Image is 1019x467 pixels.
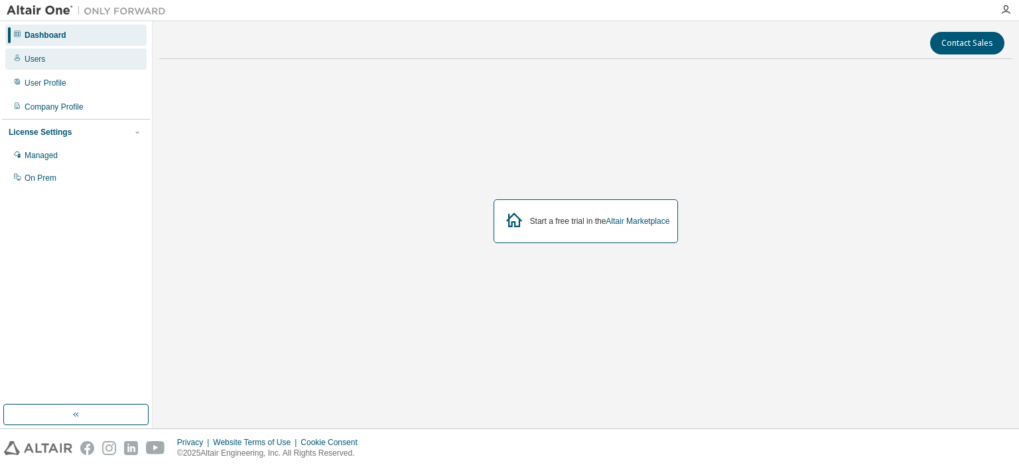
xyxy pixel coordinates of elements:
img: instagram.svg [102,441,116,455]
p: © 2025 Altair Engineering, Inc. All Rights Reserved. [177,448,366,459]
div: On Prem [25,173,56,183]
a: Altair Marketplace [606,217,669,226]
div: License Settings [9,127,72,138]
div: Company Profile [25,102,84,112]
div: Privacy [177,437,213,448]
div: Managed [25,150,58,161]
div: Users [25,54,45,64]
img: facebook.svg [80,441,94,455]
div: User Profile [25,78,66,88]
img: Altair One [7,4,172,17]
img: youtube.svg [146,441,165,455]
img: altair_logo.svg [4,441,72,455]
div: Dashboard [25,30,66,41]
img: linkedin.svg [124,441,138,455]
div: Website Terms of Use [213,437,301,448]
div: Start a free trial in the [530,216,670,227]
div: Cookie Consent [301,437,365,448]
button: Contact Sales [930,32,1004,54]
